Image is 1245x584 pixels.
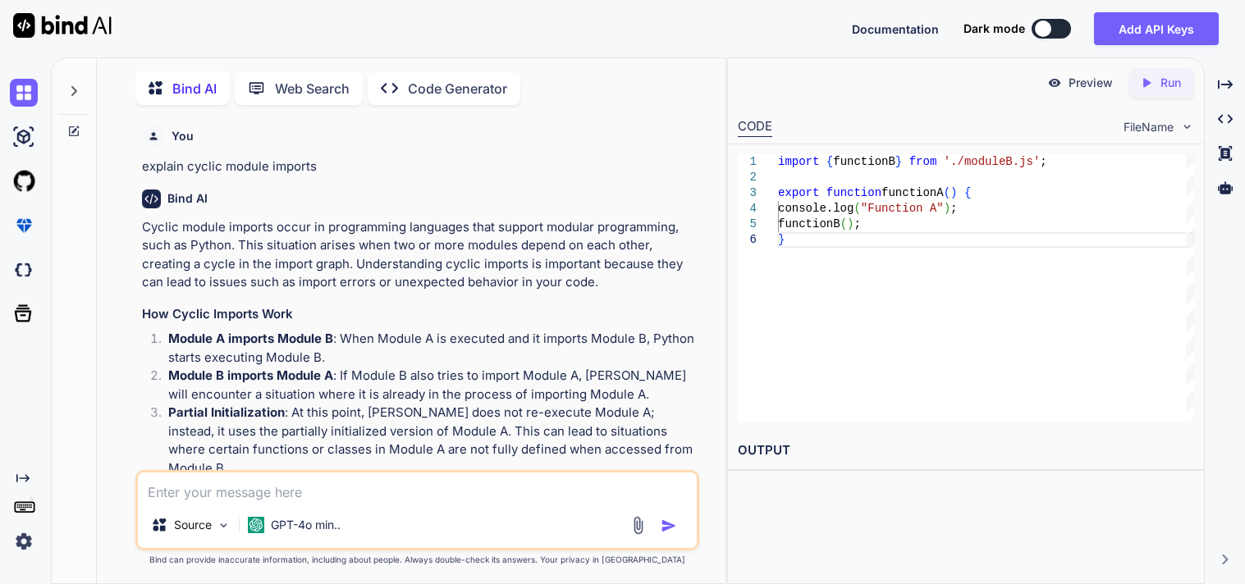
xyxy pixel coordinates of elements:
[10,123,38,151] img: ai-studio
[950,202,957,215] span: ;
[944,186,950,199] span: (
[854,217,861,230] span: ;
[275,79,350,98] p: Web Search
[778,186,819,199] span: export
[155,367,696,404] li: : If Module B also tries to import Module A, [PERSON_NAME] will encounter a situation where it is...
[778,155,819,168] span: import
[10,167,38,195] img: githubLight
[964,21,1025,37] span: Dark mode
[964,186,971,199] span: {
[155,404,696,477] li: : At this point, [PERSON_NAME] does not re-execute Module A; instead, it uses the partially initi...
[852,22,939,36] span: Documentation
[909,155,937,168] span: from
[847,217,854,230] span: )
[167,190,208,207] h6: Bind AI
[10,212,38,240] img: premium
[738,154,757,170] div: 1
[738,217,757,232] div: 5
[661,518,677,534] img: icon
[1180,120,1194,134] img: chevron down
[168,331,333,346] strong: Module A imports Module B
[840,217,847,230] span: (
[826,155,833,168] span: {
[944,155,1041,168] span: './moduleB.js'
[854,202,861,215] span: (
[852,21,939,38] button: Documentation
[174,517,212,533] p: Source
[1040,155,1046,168] span: ;
[738,170,757,185] div: 2
[944,202,950,215] span: )
[142,157,696,176] p: explain cyclic module imports
[172,128,194,144] h6: You
[248,517,264,533] img: GPT-4o mini
[833,155,895,168] span: functionB
[13,13,112,38] img: Bind AI
[1069,75,1113,91] p: Preview
[10,256,38,284] img: darkCloudIdeIcon
[1047,75,1062,90] img: preview
[142,305,696,324] h3: How Cyclic Imports Work
[738,185,757,201] div: 3
[271,517,341,533] p: GPT-4o min..
[778,233,785,246] span: }
[217,518,231,532] img: Pick Models
[155,330,696,367] li: : When Module A is executed and it imports Module B, Python starts executing Module B.
[10,527,38,555] img: settings
[142,218,696,292] p: Cyclic module imports occur in programming languages that support modular programming, such as Py...
[826,186,881,199] span: function
[728,431,1204,470] h2: OUTPUT
[778,217,840,230] span: functionB
[738,117,772,137] div: CODE
[861,202,944,215] span: "Function A"
[738,201,757,217] div: 4
[895,155,902,168] span: }
[135,554,699,566] p: Bind can provide inaccurate information, including about people. Always double-check its answers....
[1160,75,1181,91] p: Run
[738,232,757,248] div: 6
[1124,119,1174,135] span: FileName
[778,202,854,215] span: console.log
[10,79,38,107] img: chat
[408,79,507,98] p: Code Generator
[168,404,285,420] strong: Partial Initialization
[881,186,944,199] span: functionA
[950,186,957,199] span: )
[168,367,333,383] strong: Module B imports Module A
[629,516,648,535] img: attachment
[1094,12,1219,45] button: Add API Keys
[172,79,217,98] p: Bind AI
